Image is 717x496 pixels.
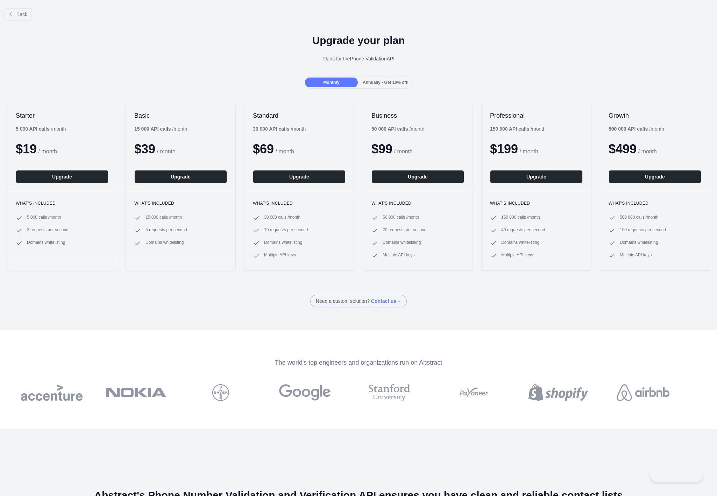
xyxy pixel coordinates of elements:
[371,111,464,120] h2: Business
[253,126,290,132] b: 30 000 API calls
[490,126,529,132] b: 150 000 API calls
[490,142,518,156] span: $ 199
[371,125,424,132] div: / month
[371,142,392,156] span: $ 99
[650,467,703,482] iframe: Toggle Customer Support
[253,125,306,132] div: / month
[490,111,583,120] h2: Professional
[490,125,546,132] div: / month
[371,126,408,132] b: 50 000 API calls
[253,111,346,120] h2: Standard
